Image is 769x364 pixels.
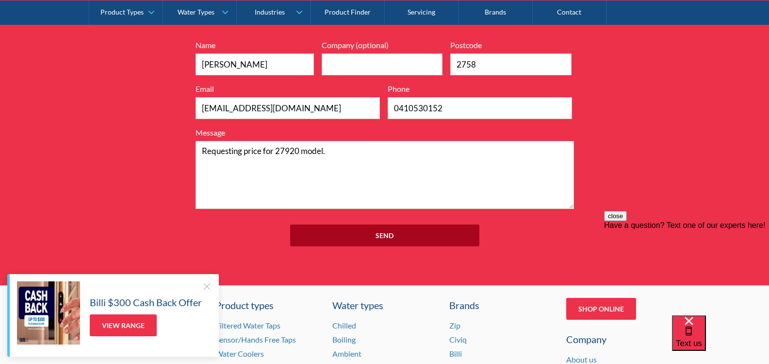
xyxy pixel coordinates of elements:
[215,321,280,330] a: Filtered Water Taps
[388,83,572,95] label: Phone
[100,8,144,16] div: Product Types
[90,295,202,310] h5: Billi $300 Cash Back Offer
[322,39,443,51] label: Company (optional)
[450,39,572,51] label: Postcode
[449,321,460,330] a: Zip
[17,281,80,345] img: Billi $300 Cash Back Offer
[332,298,437,312] a: Water types
[178,8,214,16] div: Water Types
[196,39,314,51] label: Name
[191,39,579,256] form: Full Width Form
[449,298,554,312] div: Brands
[215,298,320,312] a: Product types
[449,349,462,358] a: Billi
[215,335,296,344] a: Sensor/Hands Free Taps
[255,8,285,16] div: Industries
[566,355,597,364] a: About us
[672,315,769,364] iframe: podium webchat widget bubble
[566,298,636,320] a: Shop Online
[332,321,356,330] a: Chilled
[332,349,361,358] a: Ambient
[566,332,671,347] div: Company
[90,314,157,336] a: View Range
[196,83,380,95] label: Email
[215,349,264,358] a: Water Coolers
[604,211,769,328] iframe: podium webchat widget prompt
[332,335,356,344] a: Boiling
[449,335,467,344] a: Civiq
[290,225,479,246] input: Send
[196,127,574,139] label: Message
